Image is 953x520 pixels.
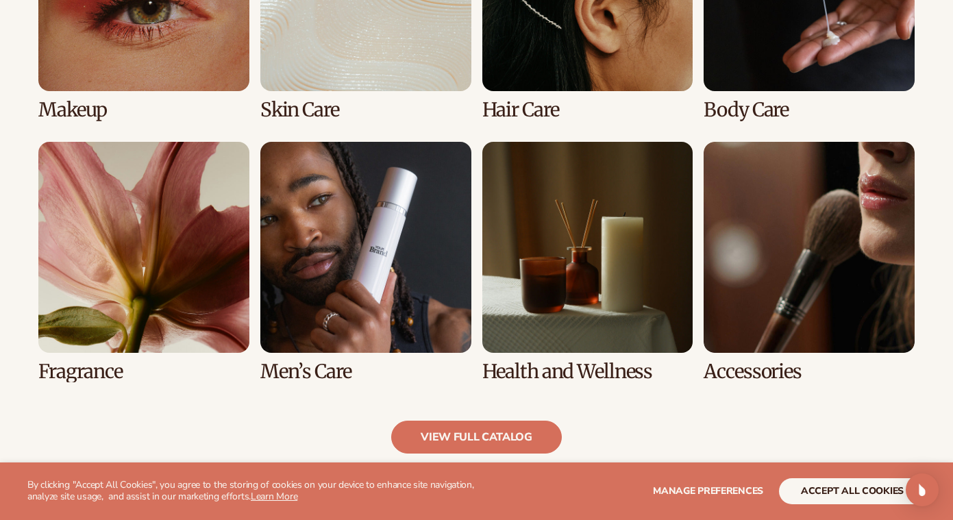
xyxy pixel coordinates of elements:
[251,490,297,503] a: Learn More
[260,99,471,121] h3: Skin Care
[260,142,471,382] div: 6 / 8
[27,480,483,503] p: By clicking "Accept All Cookies", you agree to the storing of cookies on your device to enhance s...
[653,478,763,504] button: Manage preferences
[653,484,763,497] span: Manage preferences
[38,142,249,382] div: 5 / 8
[906,473,939,506] div: Open Intercom Messenger
[391,421,562,454] a: view full catalog
[38,99,249,121] h3: Makeup
[482,142,693,382] div: 7 / 8
[704,99,915,121] h3: Body Care
[704,142,915,382] div: 8 / 8
[482,99,693,121] h3: Hair Care
[779,478,926,504] button: accept all cookies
